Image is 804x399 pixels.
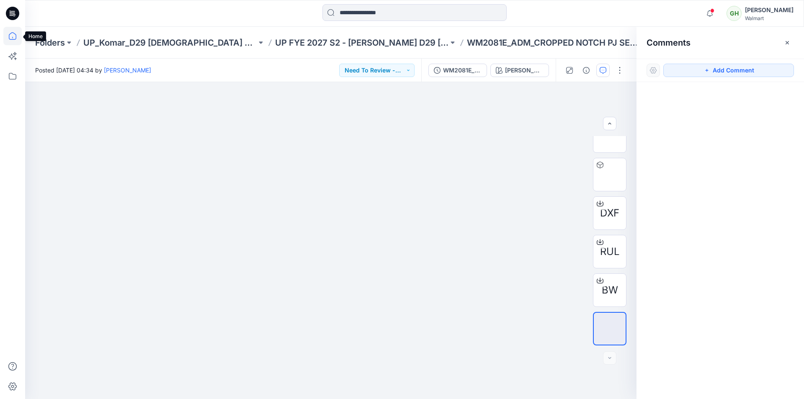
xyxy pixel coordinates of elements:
span: BW [602,283,618,298]
a: UP_Komar_D29 [DEMOGRAPHIC_DATA] Sleep [83,37,257,49]
span: Posted [DATE] 04:34 by [35,66,151,75]
h2: Comments [647,38,691,48]
button: Add Comment [663,64,794,77]
button: [PERSON_NAME] FLORAL V3 CW3 VERDIGRIS GREEN [490,64,549,77]
span: RUL [600,244,620,259]
div: Walmart [745,15,794,21]
span: DXF [600,206,619,221]
div: WM2081E_Proto comment applied pattern_Colorway_REV11 [443,66,482,75]
a: UP FYE 2027 S2 - [PERSON_NAME] D29 [DEMOGRAPHIC_DATA] Sleepwear [275,37,448,49]
p: WM2081E_ADM_CROPPED NOTCH PJ SET w/ STRAIGHT HEM TOP_COLORWAY [467,37,640,49]
div: [PERSON_NAME] [745,5,794,15]
a: [PERSON_NAME] [104,67,151,74]
div: GH [727,6,742,21]
div: ATHIYA FLORAL V3 CW3 VERDIGRIS GREEN [505,66,544,75]
button: Details [580,64,593,77]
a: Folders [35,37,65,49]
button: WM2081E_Proto comment applied pattern_Colorway_REV11 [428,64,487,77]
